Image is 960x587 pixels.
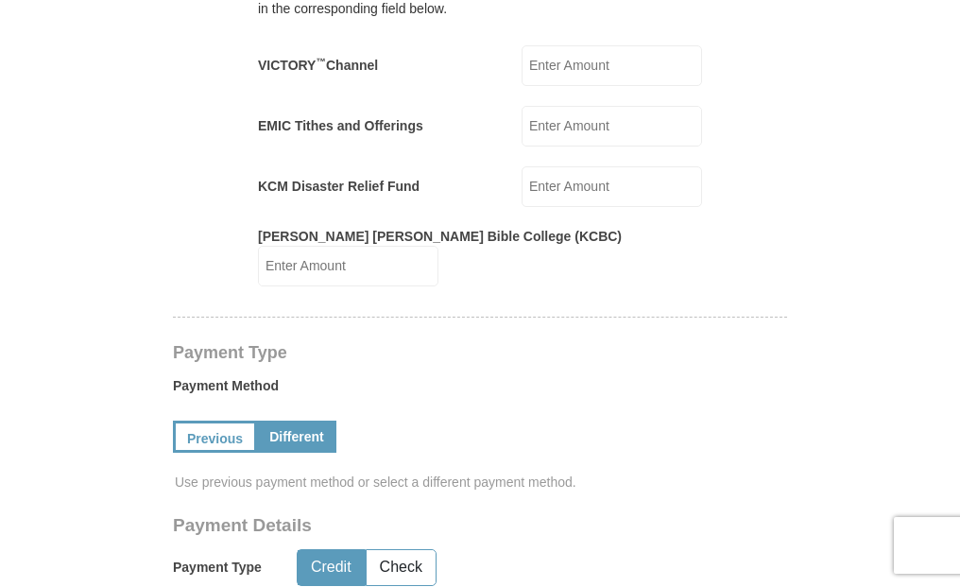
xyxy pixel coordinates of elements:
label: Payment Method [173,376,787,405]
input: Enter Amount [522,166,702,207]
label: KCM Disaster Relief Fund [258,177,420,196]
input: Enter Amount [522,45,702,86]
a: Previous [173,421,257,453]
span: Use previous payment method or select a different payment method. [175,473,789,492]
button: Check [367,550,436,585]
h5: Payment Type [173,560,262,576]
label: [PERSON_NAME] [PERSON_NAME] Bible College (KCBC) [258,227,622,246]
input: Enter Amount [258,246,438,286]
h3: Payment Details [173,515,655,537]
sup: ™ [316,56,326,67]
label: EMIC Tithes and Offerings [258,116,423,135]
a: Different [257,421,336,453]
label: VICTORY Channel [258,56,378,75]
button: Credit [298,550,365,585]
h4: Payment Type [173,345,787,360]
input: Enter Amount [522,106,702,147]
